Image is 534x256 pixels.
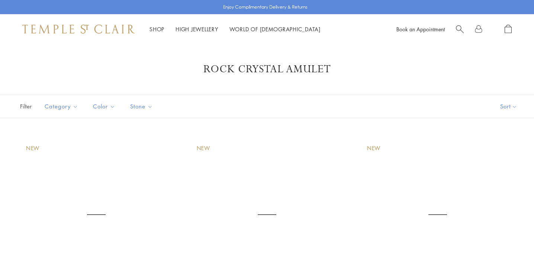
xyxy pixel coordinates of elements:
[149,25,321,34] nav: Main navigation
[126,102,158,111] span: Stone
[41,102,84,111] span: Category
[367,144,380,152] div: New
[456,25,464,34] a: Search
[22,25,135,34] img: Temple St. Clair
[223,3,308,11] p: Enjoy Complimentary Delivery & Returns
[483,95,534,118] button: Show sort by
[229,25,321,33] a: World of [DEMOGRAPHIC_DATA]World of [DEMOGRAPHIC_DATA]
[396,25,445,33] a: Book an Appointment
[89,102,121,111] span: Color
[26,144,39,152] div: New
[39,98,84,115] button: Category
[87,98,121,115] button: Color
[176,25,218,33] a: High JewelleryHigh Jewellery
[505,25,512,34] a: Open Shopping Bag
[149,25,164,33] a: ShopShop
[30,63,504,76] h1: Rock Crystal Amulet
[197,144,210,152] div: New
[125,98,158,115] button: Stone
